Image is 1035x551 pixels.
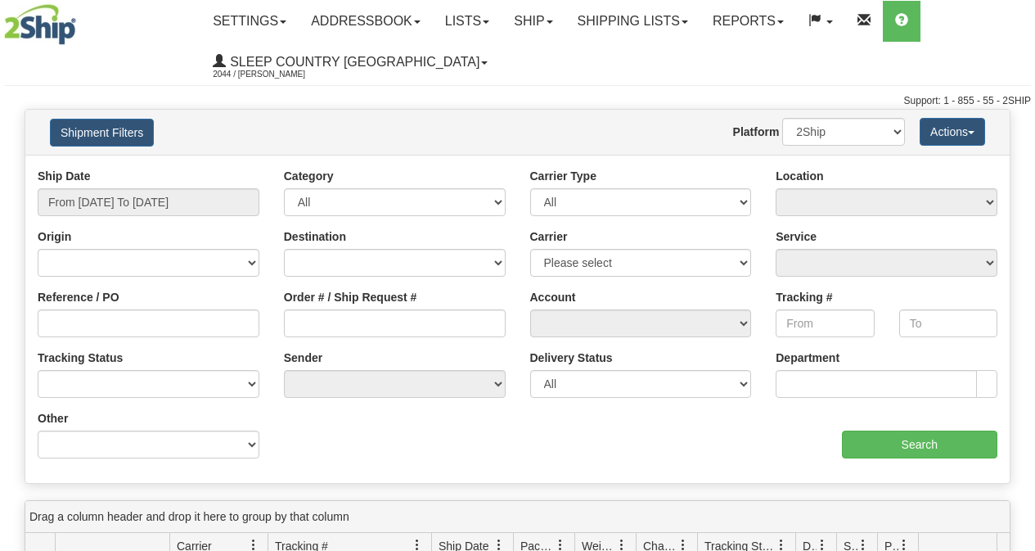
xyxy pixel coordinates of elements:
label: Ship Date [38,168,91,184]
a: Reports [700,1,796,42]
a: Ship [502,1,565,42]
label: Other [38,410,68,427]
label: Location [776,168,823,184]
label: Destination [284,228,346,245]
a: Settings [200,1,299,42]
input: From [776,309,874,337]
label: Service [776,228,817,245]
a: Sleep Country [GEOGRAPHIC_DATA] 2044 / [PERSON_NAME] [200,42,500,83]
input: To [899,309,997,337]
label: Account [530,289,576,305]
a: Shipping lists [565,1,700,42]
label: Carrier [530,228,568,245]
label: Carrier Type [530,168,596,184]
a: Lists [433,1,502,42]
label: Delivery Status [530,350,613,366]
label: Origin [38,228,71,245]
label: Department [776,350,839,366]
a: Addressbook [299,1,433,42]
button: Actions [920,118,985,146]
label: Category [284,168,334,184]
div: Support: 1 - 855 - 55 - 2SHIP [4,94,1031,108]
label: Platform [733,124,780,140]
input: Search [842,431,998,458]
label: Reference / PO [38,289,119,305]
button: Shipment Filters [50,119,154,147]
label: Tracking # [776,289,832,305]
div: grid grouping header [25,501,1010,533]
span: 2044 / [PERSON_NAME] [213,66,335,83]
img: logo2044.jpg [4,4,76,45]
span: Sleep Country [GEOGRAPHIC_DATA] [226,55,479,69]
label: Sender [284,350,322,366]
iframe: chat widget [997,192,1033,359]
label: Order # / Ship Request # [284,289,417,305]
label: Tracking Status [38,350,123,366]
